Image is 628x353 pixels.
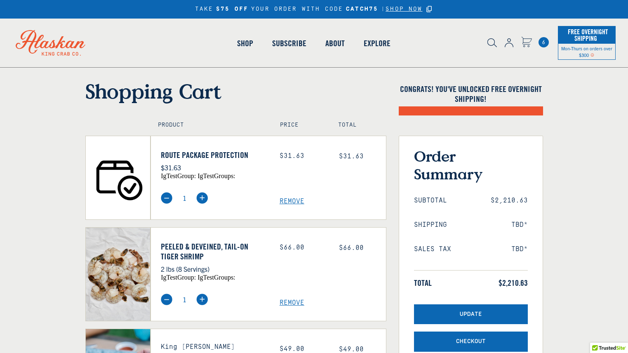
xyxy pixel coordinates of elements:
[414,221,447,229] span: Shipping
[414,278,432,288] span: Total
[161,242,267,261] a: Peeled & Deveined, Tail-On Tiger Shrimp
[4,19,97,67] img: Alaskan King Crab Co. logo
[161,274,196,281] span: igTestGroup:
[414,332,528,352] button: Checkout
[280,152,327,160] div: $31.63
[339,346,364,353] span: $49.00
[414,245,451,253] span: Sales Tax
[161,264,267,274] p: 2 lbs (8 Servings)
[198,274,235,281] span: igTestGroups:
[386,6,422,12] span: SHOP NOW
[338,122,379,129] h4: Total
[561,45,612,58] span: Mon-Thurs on orders over $300
[161,294,172,305] img: minus
[539,37,549,47] a: Cart
[521,37,532,49] a: Cart
[414,147,528,183] h3: Order Summary
[86,136,151,219] img: Route Package Protection - $31.63
[196,294,208,305] img: plus
[460,311,482,318] span: Update
[86,228,151,321] img: Peeled & Deveined, Tail-On Tiger Shrimp - 2 lbs (8 Servings)
[195,5,433,14] div: TAKE YOUR ORDER WITH CODE |
[487,38,497,47] img: search
[161,343,267,351] h3: King [PERSON_NAME]
[354,20,400,67] a: Explore
[491,197,528,205] span: $2,210.63
[339,244,364,252] span: $66.00
[339,153,364,160] span: $31.63
[414,197,447,205] span: Subtotal
[161,150,267,160] a: Route Package Protection
[263,20,316,67] a: Subscribe
[590,52,594,58] span: Shipping Notice Icon
[228,20,263,67] a: Shop
[280,122,320,129] h4: Price
[280,198,386,205] a: Remove
[386,6,422,13] a: SHOP NOW
[539,37,549,47] span: 6
[161,192,172,204] img: minus
[280,345,327,353] div: $49.00
[346,6,378,13] strong: CATCH75
[280,299,386,307] a: Remove
[216,6,248,13] strong: $75 OFF
[85,79,386,103] h1: Shopping Cart
[566,26,608,45] span: Free Overnight Shipping
[505,38,513,47] img: account
[414,304,528,325] button: Update
[316,20,354,67] a: About
[196,192,208,204] img: plus
[456,338,486,345] span: Checkout
[399,84,543,104] h4: Congrats! You've unlocked FREE OVERNIGHT SHIPPING!
[499,278,528,288] span: $2,210.63
[280,244,327,252] div: $66.00
[161,162,267,173] p: $31.63
[158,122,262,129] h4: Product
[161,172,196,179] span: igTestGroup:
[198,172,235,179] span: igTestGroups:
